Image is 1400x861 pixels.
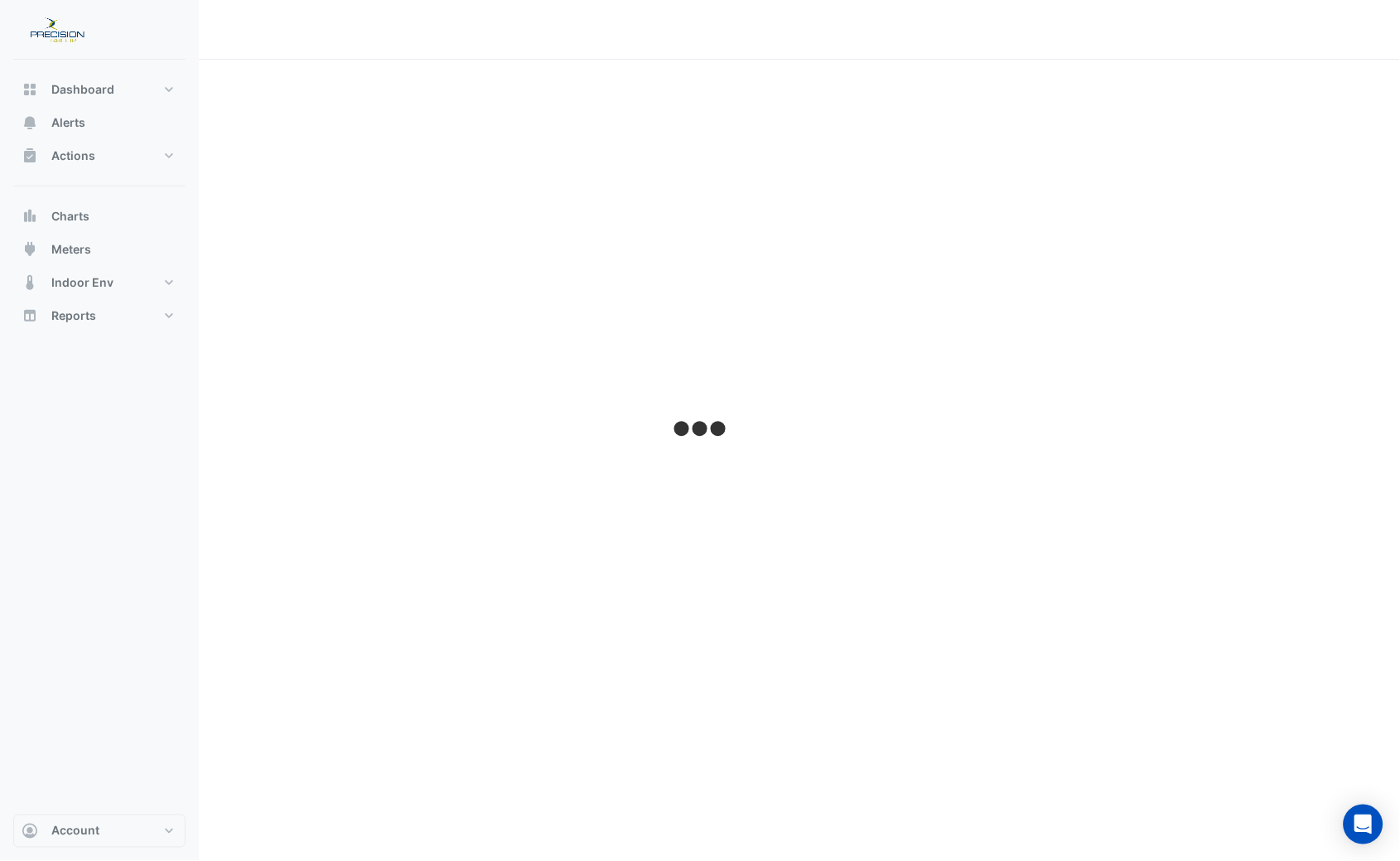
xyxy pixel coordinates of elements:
[13,815,186,848] button: Account
[1344,805,1383,844] div: Open Intercom Messenger
[22,148,38,164] app-icon: Actions
[22,114,38,131] app-icon: Alerts
[22,81,38,98] app-icon: Dashboard
[13,200,186,233] button: Charts
[20,13,94,46] img: Company Logo
[51,114,85,131] span: Alerts
[51,148,95,164] span: Actions
[22,241,38,258] app-icon: Meters
[22,208,38,225] app-icon: Charts
[13,233,186,266] button: Meters
[51,81,114,98] span: Dashboard
[51,307,96,324] span: Reports
[51,241,91,258] span: Meters
[51,823,99,839] span: Account
[13,139,186,172] button: Actions
[22,307,38,324] app-icon: Reports
[51,208,89,225] span: Charts
[22,274,38,291] app-icon: Indoor Env
[13,73,186,106] button: Dashboard
[13,299,186,332] button: Reports
[13,106,186,139] button: Alerts
[13,266,186,299] button: Indoor Env
[51,274,113,291] span: Indoor Env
